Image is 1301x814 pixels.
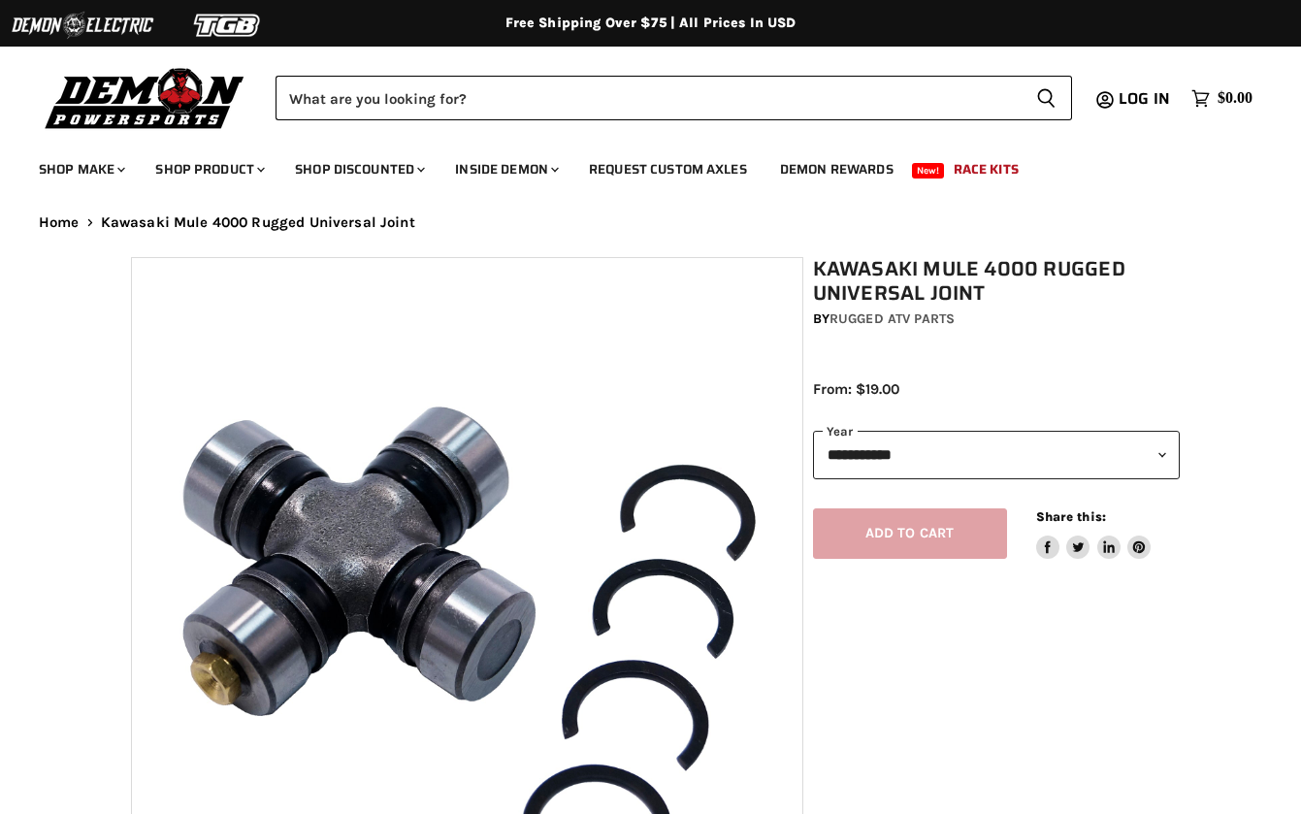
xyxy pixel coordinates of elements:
form: Product [276,76,1072,120]
a: Request Custom Axles [574,149,762,189]
a: Shop Make [24,149,137,189]
img: Demon Electric Logo 2 [10,7,155,44]
a: Shop Discounted [280,149,437,189]
input: Search [276,76,1021,120]
span: New! [912,163,945,179]
button: Search [1021,76,1072,120]
ul: Main menu [24,142,1248,189]
select: year [813,431,1180,478]
a: Rugged ATV Parts [829,310,955,327]
img: TGB Logo 2 [155,7,301,44]
aside: Share this: [1036,508,1152,560]
a: Shop Product [141,149,276,189]
img: Demon Powersports [39,63,251,132]
a: Race Kits [939,149,1033,189]
span: Log in [1119,86,1170,111]
a: Home [39,214,80,231]
span: From: $19.00 [813,380,899,398]
a: $0.00 [1182,84,1262,113]
a: Demon Rewards [765,149,908,189]
a: Log in [1110,90,1182,108]
div: by [813,309,1180,330]
h1: Kawasaki Mule 4000 Rugged Universal Joint [813,257,1180,306]
span: Share this: [1036,509,1106,524]
a: Inside Demon [440,149,570,189]
span: $0.00 [1218,89,1252,108]
span: Kawasaki Mule 4000 Rugged Universal Joint [101,214,415,231]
